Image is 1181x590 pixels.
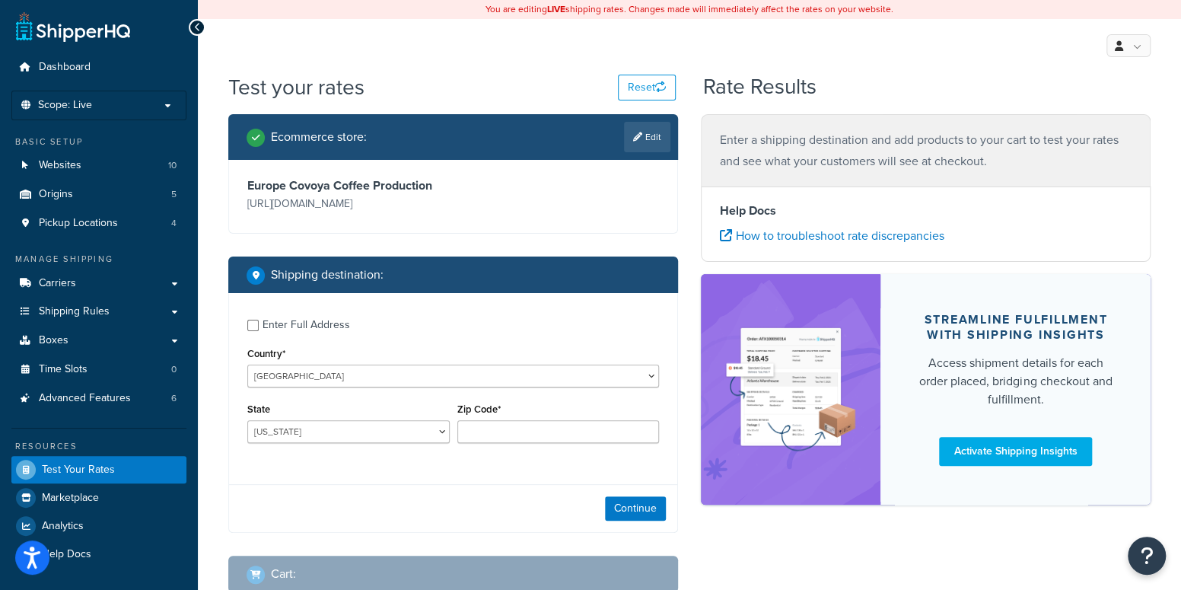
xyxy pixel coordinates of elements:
[11,209,186,238] li: Pickup Locations
[11,512,186,540] a: Analytics
[39,363,88,376] span: Time Slots
[720,227,944,244] a: How to troubleshoot rate discrepancies
[457,403,501,415] label: Zip Code*
[171,392,177,405] span: 6
[11,384,186,413] a: Advanced Features6
[39,392,131,405] span: Advanced Features
[11,384,186,413] li: Advanced Features
[624,122,670,152] a: Edit
[11,151,186,180] li: Websites
[271,268,384,282] h2: Shipping destination :
[247,348,285,359] label: Country*
[939,437,1092,466] a: Activate Shipping Insights
[271,130,367,144] h2: Ecommerce store :
[11,136,186,148] div: Basic Setup
[11,180,186,209] a: Origins5
[605,496,666,521] button: Continue
[263,314,350,336] div: Enter Full Address
[42,464,115,477] span: Test Your Rates
[547,2,565,16] b: LIVE
[171,188,177,201] span: 5
[11,298,186,326] a: Shipping Rules
[724,297,858,481] img: feature-image-si-e24932ea9b9fcd0ff835db86be1ff8d589347e8876e1638d903ea230a36726be.png
[720,202,1132,220] h4: Help Docs
[11,253,186,266] div: Manage Shipping
[38,99,92,112] span: Scope: Live
[247,320,259,331] input: Enter Full Address
[42,520,84,533] span: Analytics
[11,327,186,355] a: Boxes
[39,61,91,74] span: Dashboard
[11,180,186,209] li: Origins
[171,363,177,376] span: 0
[39,217,118,230] span: Pickup Locations
[39,159,81,172] span: Websites
[917,312,1114,343] div: Streamline Fulfillment with Shipping Insights
[11,356,186,384] li: Time Slots
[171,217,177,230] span: 4
[11,151,186,180] a: Websites10
[11,484,186,512] a: Marketplace
[917,354,1114,409] div: Access shipment details for each order placed, bridging checkout and fulfillment.
[39,305,110,318] span: Shipping Rules
[39,188,73,201] span: Origins
[42,492,99,505] span: Marketplace
[228,72,364,102] h1: Test your rates
[247,193,450,215] p: [URL][DOMAIN_NAME]
[247,403,270,415] label: State
[11,456,186,483] a: Test Your Rates
[42,548,91,561] span: Help Docs
[11,53,186,81] a: Dashboard
[11,356,186,384] a: Time Slots0
[11,541,186,568] a: Help Docs
[168,159,177,172] span: 10
[720,129,1132,172] p: Enter a shipping destination and add products to your cart to test your rates and see what your c...
[1128,537,1166,575] button: Open Resource Center
[39,334,68,347] span: Boxes
[271,567,296,581] h2: Cart :
[11,209,186,238] a: Pickup Locations4
[11,440,186,453] div: Resources
[247,178,450,193] h3: Europe Covoya Coffee Production
[703,75,817,99] h2: Rate Results
[39,277,76,290] span: Carriers
[11,269,186,298] a: Carriers
[618,75,676,100] button: Reset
